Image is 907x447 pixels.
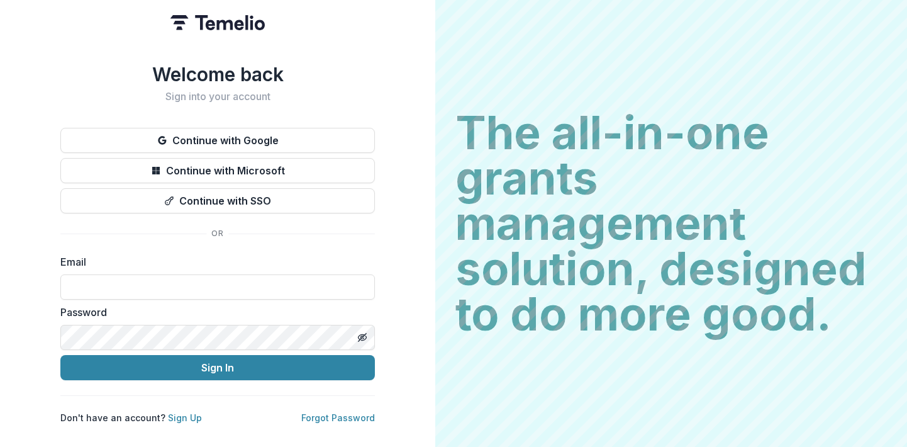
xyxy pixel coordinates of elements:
a: Sign Up [168,412,202,423]
a: Forgot Password [301,412,375,423]
button: Continue with SSO [60,188,375,213]
label: Email [60,254,367,269]
h1: Welcome back [60,63,375,86]
button: Continue with Microsoft [60,158,375,183]
button: Sign In [60,355,375,380]
button: Toggle password visibility [352,327,372,348]
h2: Sign into your account [60,91,375,103]
button: Continue with Google [60,128,375,153]
p: Don't have an account? [60,411,202,424]
label: Password [60,305,367,320]
img: Temelio [170,15,265,30]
